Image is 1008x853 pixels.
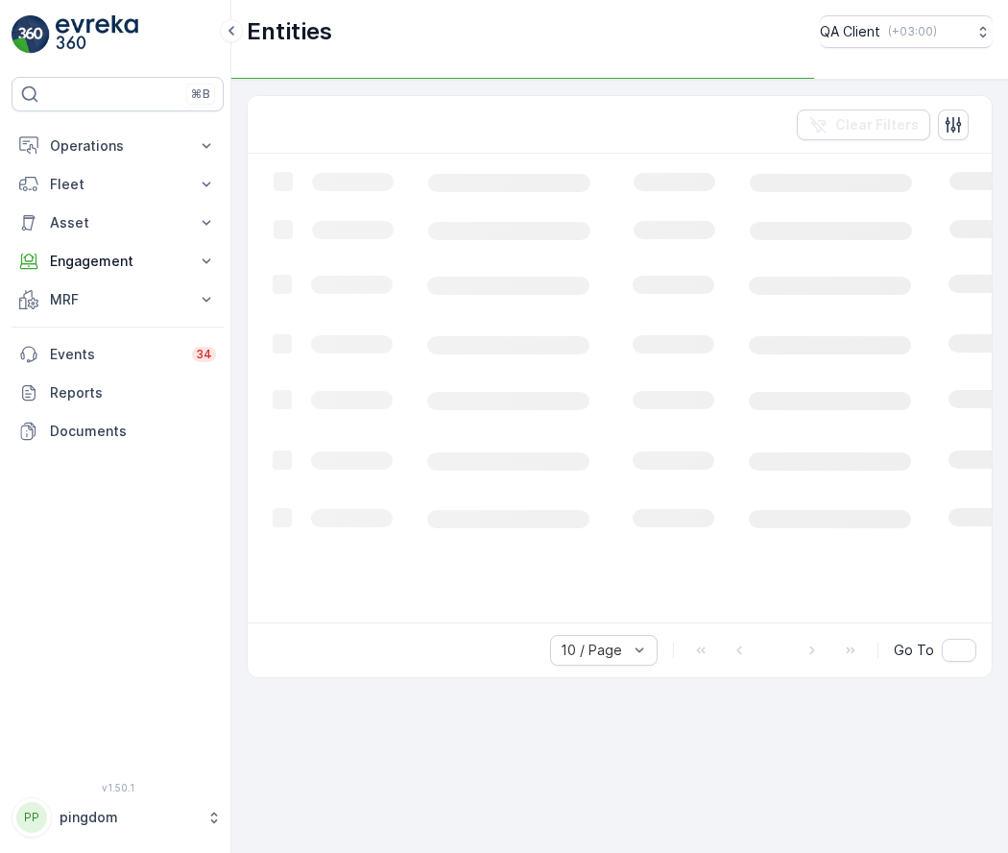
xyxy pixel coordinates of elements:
[797,110,930,140] button: Clear Filters
[50,290,185,309] p: MRF
[12,280,224,319] button: MRF
[56,15,138,54] img: logo_light-DOdMpM7g.png
[888,24,937,39] p: ( +03:00 )
[12,374,224,412] a: Reports
[12,204,224,242] button: Asset
[12,782,224,793] span: v 1.50.1
[50,422,216,441] p: Documents
[16,802,47,833] div: PP
[50,213,185,232] p: Asset
[820,15,993,48] button: QA Client(+03:00)
[820,22,880,41] p: QA Client
[12,242,224,280] button: Engagement
[196,347,212,362] p: 34
[12,165,224,204] button: Fleet
[50,175,185,194] p: Fleet
[60,808,197,827] p: pingdom
[12,335,224,374] a: Events34
[12,412,224,451] a: Documents
[894,641,934,660] span: Go To
[12,15,50,54] img: logo
[191,86,210,102] p: ⌘B
[50,383,216,402] p: Reports
[50,136,185,156] p: Operations
[50,252,185,271] p: Engagement
[247,16,332,47] p: Entities
[50,345,180,364] p: Events
[12,797,224,838] button: PPpingdom
[835,115,919,134] p: Clear Filters
[12,127,224,165] button: Operations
